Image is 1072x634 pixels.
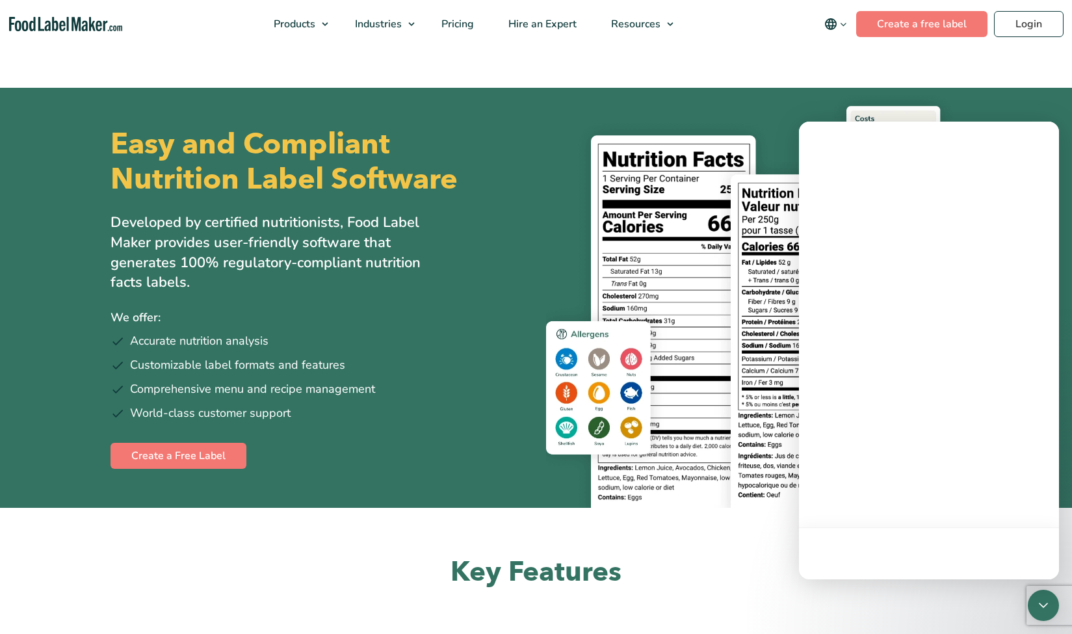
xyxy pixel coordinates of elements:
p: We offer: [111,308,527,327]
span: Comprehensive menu and recipe management [130,380,375,398]
a: Create a Free Label [111,443,246,469]
span: Hire an Expert [504,17,578,31]
a: Login [994,11,1064,37]
h1: Easy and Compliant Nutrition Label Software [111,127,525,197]
a: Create a free label [856,11,987,37]
span: Accurate nutrition analysis [130,332,268,350]
span: Pricing [438,17,475,31]
span: Resources [607,17,662,31]
span: Customizable label formats and features [130,356,345,374]
span: Industries [351,17,403,31]
span: Products [270,17,317,31]
div: Open Intercom Messenger [1028,590,1059,621]
h2: Key Features [111,555,962,590]
p: Developed by certified nutritionists, Food Label Maker provides user-friendly software that gener... [111,213,449,293]
span: World-class customer support [130,404,291,422]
